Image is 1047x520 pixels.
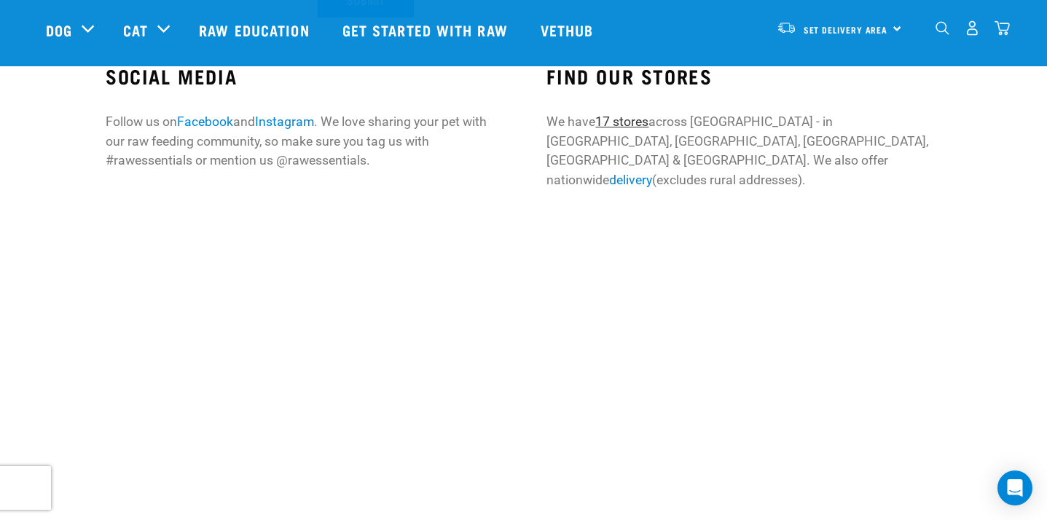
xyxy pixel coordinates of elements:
a: Facebook [177,114,233,129]
img: van-moving.png [777,21,796,34]
div: Open Intercom Messenger [997,470,1032,505]
a: Instagram [255,114,314,129]
img: home-icon@2x.png [995,20,1010,36]
a: Get started with Raw [328,1,526,59]
a: Raw Education [184,1,327,59]
p: We have across [GEOGRAPHIC_DATA] - in [GEOGRAPHIC_DATA], [GEOGRAPHIC_DATA], [GEOGRAPHIC_DATA], [G... [546,112,941,189]
a: 17 stores [595,114,648,129]
h3: SOCIAL MEDIA [106,65,500,87]
p: Follow us on and . We love sharing your pet with our raw feeding community, so make sure you tag ... [106,112,500,170]
a: delivery [609,173,652,187]
a: Dog [46,19,72,41]
img: user.png [965,20,980,36]
a: Cat [123,19,148,41]
img: home-icon-1@2x.png [936,21,949,35]
h3: FIND OUR STORES [546,65,941,87]
span: Set Delivery Area [804,27,888,32]
a: Vethub [526,1,612,59]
